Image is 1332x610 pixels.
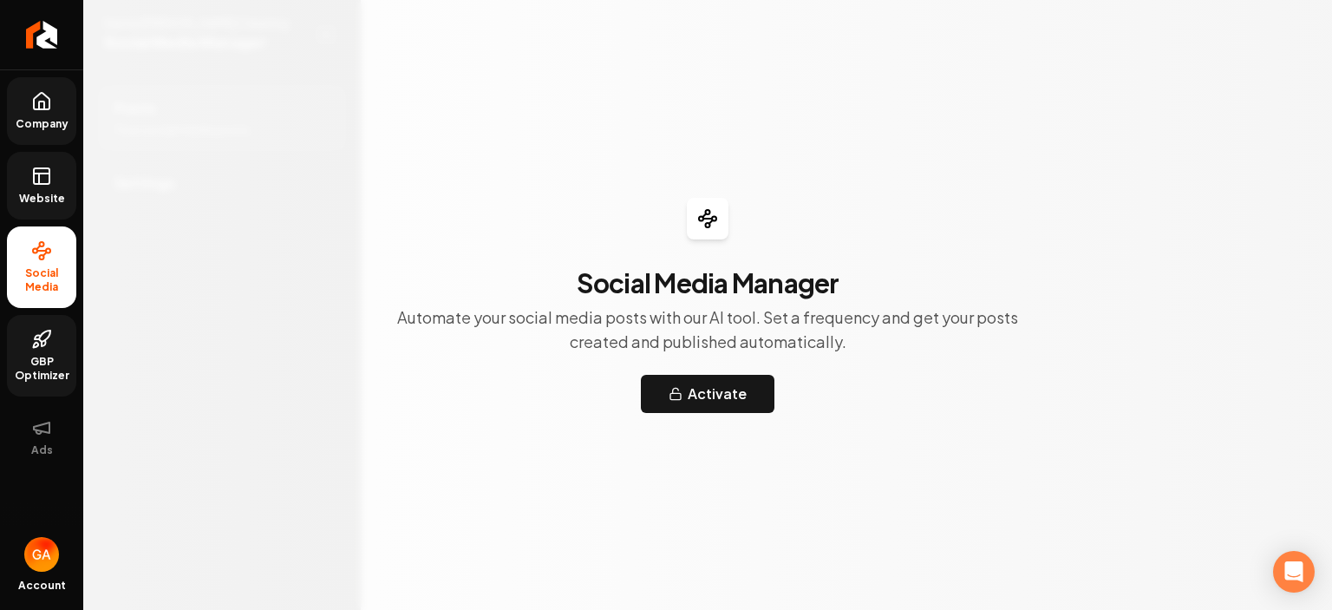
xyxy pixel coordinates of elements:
[26,21,58,49] img: Rebolt Logo
[7,403,76,471] button: Ads
[9,117,75,131] span: Company
[24,443,60,457] span: Ads
[18,579,66,593] span: Account
[7,315,76,397] a: GBP Optimizer
[12,192,72,206] span: Website
[7,266,76,294] span: Social Media
[7,152,76,220] a: Website
[7,355,76,383] span: GBP Optimizer
[24,537,59,572] img: Gonzalo Arcidiacono
[7,77,76,145] a: Company
[1273,551,1315,593] div: Open Intercom Messenger
[24,537,59,572] button: Open user button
